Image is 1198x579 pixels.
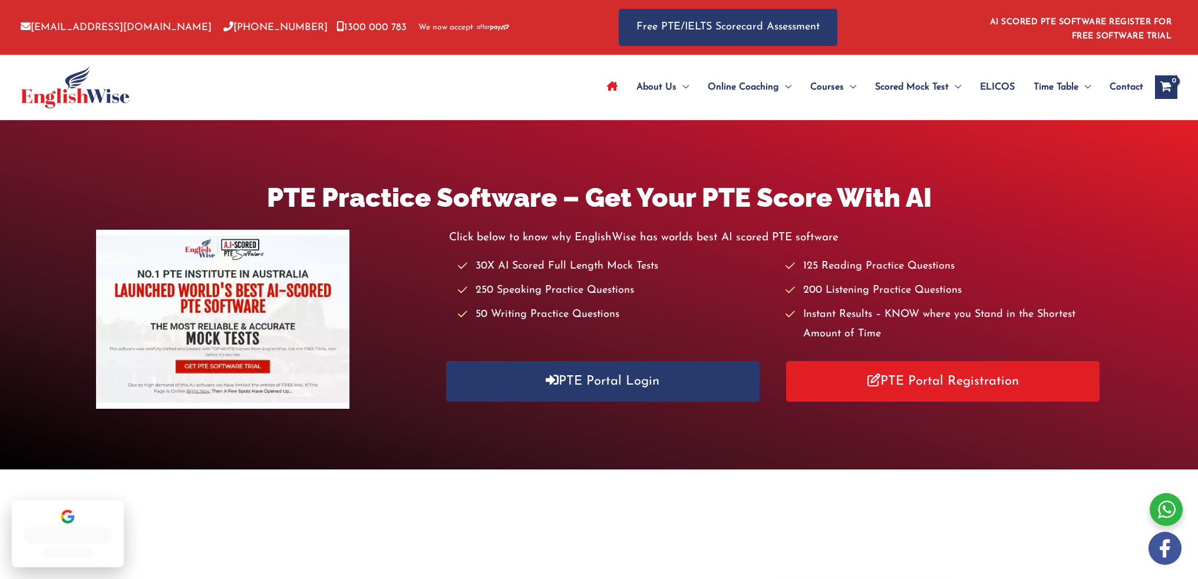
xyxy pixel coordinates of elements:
[223,22,328,32] a: [PHONE_NUMBER]
[698,67,801,108] a: Online CoachingMenu Toggle
[786,281,1102,300] li: 200 Listening Practice Questions
[786,305,1102,345] li: Instant Results – KNOW where you Stand in the Shortest Amount of Time
[801,67,866,108] a: CoursesMenu Toggle
[446,361,760,402] a: PTE Portal Login
[477,24,509,31] img: Afterpay-Logo
[810,67,844,108] span: Courses
[866,67,971,108] a: Scored Mock TestMenu Toggle
[1024,67,1100,108] a: Time TableMenu Toggle
[21,66,130,108] img: cropped-ew-logo
[96,179,1103,216] h1: PTE Practice Software – Get Your PTE Score With AI
[1155,75,1177,99] a: View Shopping Cart, empty
[786,257,1102,276] li: 125 Reading Practice Questions
[458,305,774,325] li: 50 Writing Practice Questions
[779,67,791,108] span: Menu Toggle
[875,67,949,108] span: Scored Mock Test
[336,22,407,32] a: 1300 000 783
[990,18,1172,41] a: AI SCORED PTE SOFTWARE REGISTER FOR FREE SOFTWARE TRIAL
[96,230,349,409] img: pte-institute-main
[21,22,212,32] a: [EMAIL_ADDRESS][DOMAIN_NAME]
[458,257,774,276] li: 30X AI Scored Full Length Mock Tests
[980,67,1015,108] span: ELICOS
[619,9,837,46] a: Free PTE/IELTS Scorecard Assessment
[971,67,1024,108] a: ELICOS
[1110,67,1143,108] span: Contact
[949,67,961,108] span: Menu Toggle
[786,361,1100,402] a: PTE Portal Registration
[636,67,676,108] span: About Us
[1078,67,1091,108] span: Menu Toggle
[1100,67,1143,108] a: Contact
[983,8,1177,47] aside: Header Widget 1
[627,67,698,108] a: About UsMenu Toggle
[458,281,774,300] li: 250 Speaking Practice Questions
[676,67,689,108] span: Menu Toggle
[598,67,1143,108] nav: Site Navigation: Main Menu
[1149,532,1182,565] img: white-facebook.png
[708,67,779,108] span: Online Coaching
[1034,67,1078,108] span: Time Table
[844,67,856,108] span: Menu Toggle
[449,228,1102,247] p: Click below to know why EnglishWise has worlds best AI scored PTE software
[418,22,473,34] span: We now accept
